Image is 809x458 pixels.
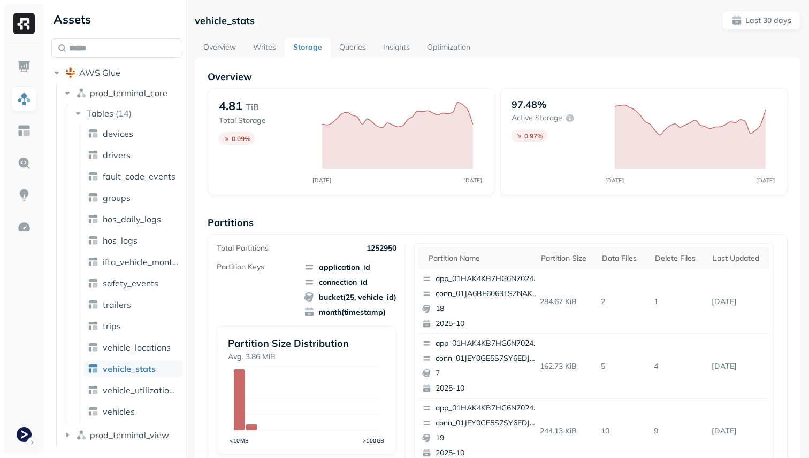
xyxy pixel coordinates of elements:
p: conn_01JEY0GE5S7SY6EDJQY61K80GR [436,353,539,364]
a: ifta_vehicle_months [83,253,183,270]
tspan: [DATE] [757,177,775,183]
a: fault_code_events [83,168,183,185]
p: Active storage [512,113,562,123]
a: safety_events [83,275,183,292]
span: month(timestamp) [304,307,396,317]
button: prod_terminal_view [62,426,182,444]
button: app_01HAK4KB7HG6N7024210G3S8D5conn_01JEY0GE5S7SY6EDJQY61K80GR72025-10 [418,334,544,398]
p: 4 [650,357,707,376]
span: safety_events [103,278,158,289]
a: Queries [331,38,375,58]
img: table [88,150,98,160]
img: table [88,299,98,310]
span: ifta_vehicle_months [103,257,179,267]
div: Partition size [541,253,592,263]
img: table [88,128,98,139]
img: Insights [17,188,31,202]
div: Delete Files [655,253,702,263]
img: table [88,321,98,331]
div: Last updated [713,253,764,263]
div: Partition name [429,253,530,263]
p: Partitions [208,216,788,229]
p: 5 [597,357,650,376]
p: 9 [650,422,707,440]
p: 10 [597,422,650,440]
img: Query Explorer [17,156,31,170]
p: app_01HAK4KB7HG6N7024210G3S8D5 [436,274,539,284]
span: Tables [87,108,113,119]
img: Terminal [17,427,32,442]
a: groups [83,189,183,206]
p: 7 [436,368,539,379]
div: Data Files [602,253,644,263]
img: table [88,342,98,353]
p: app_01HAK4KB7HG6N7024210G3S8D5 [436,403,539,414]
p: Avg. 3.86 MiB [228,352,385,362]
p: 97.48% [512,98,546,111]
img: table [88,192,98,203]
p: app_01HAK4KB7HG6N7024210G3S8D5 [436,338,539,349]
tspan: [DATE] [464,177,483,183]
a: vehicle_stats [83,360,183,377]
button: app_01HAK4KB7HG6N7024210G3S8D5conn_01JA6BE6063TSZNAK4ZXYE5GTN182025-10 [418,269,544,333]
p: Total Partitions [217,243,269,253]
p: 1252950 [367,243,396,253]
p: 19 [436,433,539,444]
span: vehicle_utilization_day [103,385,179,395]
tspan: [DATE] [606,177,624,183]
span: drivers [103,150,131,160]
p: TiB [246,100,259,113]
span: prod_terminal_core [90,88,167,98]
p: 0.09 % [232,135,250,143]
p: Total Storage [219,115,311,126]
img: namespace [76,88,87,98]
p: 244.13 KiB [536,422,597,440]
span: bucket(25, vehicle_id) [304,292,396,302]
a: vehicle_locations [83,339,183,356]
p: ( 14 ) [116,108,132,119]
span: trips [103,321,121,331]
a: hos_logs [83,232,183,249]
span: vehicles [103,406,135,417]
p: Oct 6, 2025 [707,357,769,376]
img: table [88,363,98,374]
p: conn_01JEY0GE5S7SY6EDJQY61K80GR [436,418,539,429]
img: table [88,278,98,289]
img: table [88,214,98,224]
p: 18 [436,304,539,314]
button: Tables(14) [73,105,182,122]
span: devices [103,128,133,139]
span: trailers [103,299,131,310]
img: table [88,257,98,267]
button: AWS Glue [51,64,181,81]
tspan: <10MB [230,437,249,444]
a: trips [83,317,183,335]
img: Asset Explorer [17,124,31,138]
a: vehicle_utilization_day [83,382,183,399]
img: Optimization [17,220,31,234]
a: Insights [375,38,418,58]
a: hos_daily_logs [83,211,183,228]
span: fault_code_events [103,171,175,182]
img: Dashboard [17,60,31,74]
p: 0.97 % [524,132,543,140]
img: Assets [17,92,31,106]
img: Ryft [13,13,35,34]
span: hos_logs [103,235,138,246]
a: vehicles [83,403,183,420]
p: 4.81 [219,98,242,113]
span: application_id [304,262,396,273]
tspan: [DATE] [313,177,332,183]
span: hos_daily_logs [103,214,161,224]
img: table [88,171,98,182]
span: vehicle_stats [103,363,156,374]
p: Last 30 days [745,15,791,26]
p: 2025-10 [436,319,539,329]
p: 162.73 KiB [536,357,597,376]
p: Oct 6, 2025 [707,422,769,440]
button: prod_terminal_core [62,84,182,102]
p: Oct 6, 2025 [707,292,769,311]
img: root [65,67,76,78]
img: namespace [76,430,87,440]
a: drivers [83,146,183,164]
